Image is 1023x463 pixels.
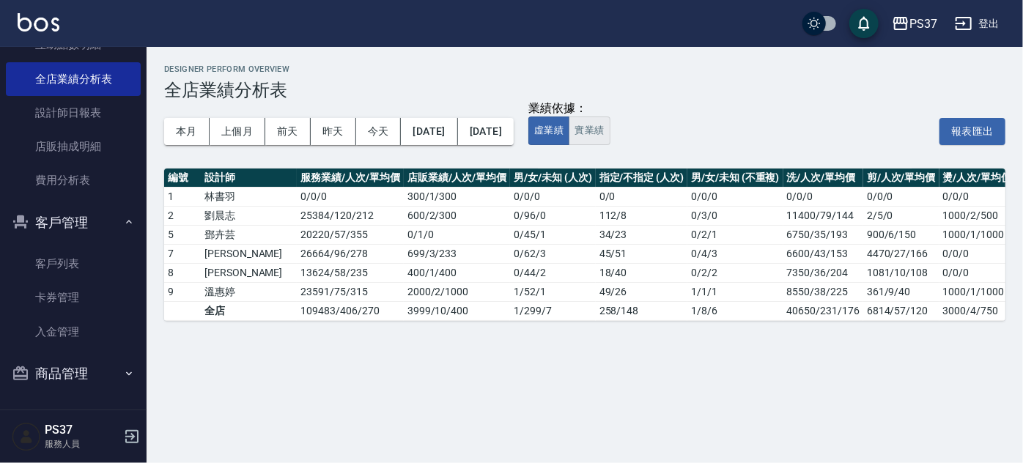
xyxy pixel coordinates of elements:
[510,225,595,244] td: 0 / 45 / 1
[164,168,201,188] th: 編號
[783,206,863,225] td: 11400/79/144
[297,263,403,282] td: 13624 / 58 / 235
[783,168,863,188] th: 洗/人次/單均價
[939,118,1005,145] button: 報表匯出
[6,281,141,314] a: 卡券管理
[510,187,595,206] td: 0 / 0 / 0
[404,168,510,188] th: 店販業績/人次/單均價
[164,118,210,145] button: 本月
[783,263,863,282] td: 7350/36/204
[510,301,595,320] td: 1 / 299 / 7
[863,206,939,225] td: 2/5/0
[164,187,201,206] td: 1
[297,225,403,244] td: 20220 / 57 / 355
[201,225,297,244] td: 鄧卉芸
[510,206,595,225] td: 0 / 96 / 0
[201,282,297,301] td: 溫惠婷
[687,168,783,188] th: 男/女/未知 (不重複)
[265,118,311,145] button: 前天
[404,282,510,301] td: 2000 / 2 / 1000
[164,80,1005,100] h3: 全店業績分析表
[939,168,1016,188] th: 燙/人次/單均價
[783,282,863,301] td: 8550/38/225
[404,263,510,282] td: 400 / 1 / 400
[939,244,1016,263] td: 0/0/0
[164,263,201,282] td: 8
[783,301,863,320] td: 40650/231/176
[783,187,863,206] td: 0/0/0
[18,13,59,32] img: Logo
[404,187,510,206] td: 300 / 1 / 300
[297,187,403,206] td: 0 / 0 / 0
[939,263,1016,282] td: 0/0/0
[783,244,863,263] td: 6600/43/153
[939,206,1016,225] td: 1000/2/500
[528,101,610,116] div: 業績依據：
[863,263,939,282] td: 1081/10/108
[6,130,141,163] a: 店販抽成明細
[939,187,1016,206] td: 0/0/0
[939,123,1005,137] a: 報表匯出
[6,163,141,197] a: 費用分析表
[6,355,141,393] button: 商品管理
[949,10,1005,37] button: 登出
[886,9,943,39] button: PS37
[164,244,201,263] td: 7
[596,301,687,320] td: 258 / 148
[6,96,141,130] a: 設計師日報表
[6,62,141,96] a: 全店業績分析表
[510,168,595,188] th: 男/女/未知 (人次)
[201,244,297,263] td: [PERSON_NAME]
[45,423,119,437] h5: PS37
[458,118,514,145] button: [DATE]
[404,206,510,225] td: 600 / 2 / 300
[596,187,687,206] td: 0 / 0
[201,301,297,320] td: 全店
[687,301,783,320] td: 1 / 8 / 6
[687,263,783,282] td: 0 / 2 / 2
[201,206,297,225] td: 劉晨志
[297,206,403,225] td: 25384 / 120 / 212
[45,437,119,451] p: 服務人員
[596,244,687,263] td: 45 / 51
[164,206,201,225] td: 2
[297,244,403,263] td: 26664 / 96 / 278
[528,116,569,145] button: 虛業績
[404,244,510,263] td: 699 / 3 / 233
[783,225,863,244] td: 6750/35/193
[939,301,1016,320] td: 3000/4/750
[596,225,687,244] td: 34 / 23
[510,244,595,263] td: 0 / 62 / 3
[297,301,403,320] td: 109483 / 406 / 270
[863,187,939,206] td: 0/0/0
[863,168,939,188] th: 剪/人次/單均價
[596,168,687,188] th: 指定/不指定 (人次)
[569,116,610,145] button: 實業績
[687,206,783,225] td: 0 / 3 / 0
[311,118,356,145] button: 昨天
[297,282,403,301] td: 23591 / 75 / 315
[201,187,297,206] td: 林書羽
[596,282,687,301] td: 49 / 26
[510,282,595,301] td: 1 / 52 / 1
[687,187,783,206] td: 0 / 0 / 0
[596,263,687,282] td: 18 / 40
[164,282,201,301] td: 9
[201,263,297,282] td: [PERSON_NAME]
[404,301,510,320] td: 3999 / 10 / 400
[939,282,1016,301] td: 1000/1/1000
[510,263,595,282] td: 0 / 44 / 2
[6,315,141,349] a: 入金管理
[863,282,939,301] td: 361/9/40
[863,244,939,263] td: 4470/27/166
[849,9,879,38] button: save
[863,301,939,320] td: 6814/57/120
[297,168,403,188] th: 服務業績/人次/單均價
[210,118,265,145] button: 上個月
[6,247,141,281] a: 客戶列表
[404,225,510,244] td: 0 / 1 / 0
[6,204,141,242] button: 客戶管理
[596,206,687,225] td: 112 / 8
[909,15,937,33] div: PS37
[164,225,201,244] td: 5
